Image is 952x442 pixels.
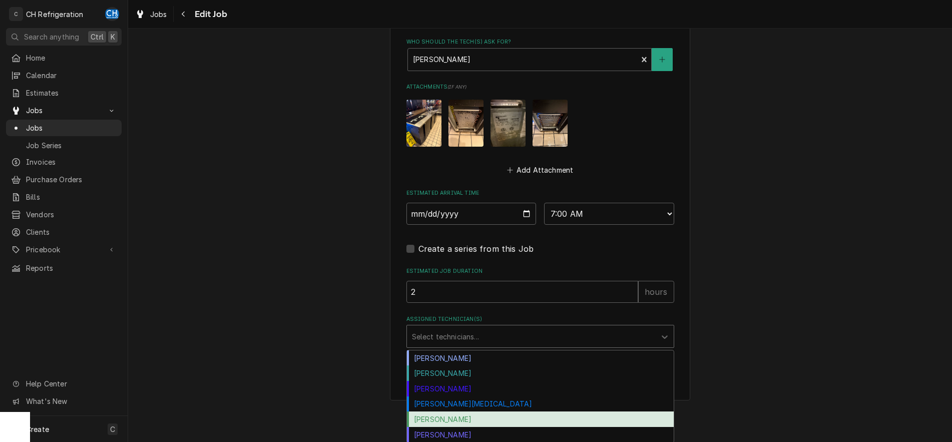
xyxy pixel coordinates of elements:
[26,396,116,406] span: What's New
[406,100,441,146] img: OqVpaDkqRe24muUrQK9s
[192,8,227,21] span: Edit Job
[6,67,122,84] a: Calendar
[26,192,117,202] span: Bills
[406,189,674,197] label: Estimated Arrival Time
[131,6,171,23] a: Jobs
[6,224,122,240] a: Clients
[26,244,102,255] span: Pricebook
[26,53,117,63] span: Home
[26,378,116,389] span: Help Center
[6,393,122,409] a: Go to What's New
[6,137,122,154] a: Job Series
[533,100,568,146] img: kTwe1pOtS8bkD7hIIBOy
[406,203,537,225] input: Date
[26,9,84,20] div: CH Refrigeration
[6,260,122,276] a: Reports
[406,83,674,91] label: Attachments
[406,38,674,71] div: Who should the tech(s) ask for?
[26,157,117,167] span: Invoices
[111,32,115,42] span: K
[505,163,575,177] button: Add Attachment
[26,123,117,133] span: Jobs
[91,32,104,42] span: Ctrl
[406,83,674,177] div: Attachments
[26,425,49,433] span: Create
[26,70,117,81] span: Calendar
[407,381,674,396] div: [PERSON_NAME]
[407,396,674,412] div: [PERSON_NAME][MEDICAL_DATA]
[6,28,122,46] button: Search anythingCtrlK
[26,105,102,116] span: Jobs
[407,350,674,366] div: [PERSON_NAME]
[6,154,122,170] a: Invoices
[406,315,674,323] label: Assigned Technician(s)
[176,6,192,22] button: Navigate back
[26,227,117,237] span: Clients
[24,32,79,42] span: Search anything
[6,171,122,188] a: Purchase Orders
[652,48,673,71] button: Create New Contact
[9,7,23,21] div: C
[26,209,117,220] span: Vendors
[6,375,122,392] a: Go to Help Center
[150,9,167,20] span: Jobs
[407,365,674,381] div: [PERSON_NAME]
[26,263,117,273] span: Reports
[638,281,674,303] div: hours
[659,56,665,63] svg: Create New Contact
[448,100,484,146] img: OmxmPs97QMaaMtArBFco
[26,140,117,151] span: Job Series
[406,267,674,303] div: Estimated Job Duration
[6,120,122,136] a: Jobs
[26,174,117,185] span: Purchase Orders
[6,102,122,119] a: Go to Jobs
[406,267,674,275] label: Estimated Job Duration
[491,100,526,146] img: VkhzrQ9zRBmYCbGSYc0T
[105,7,119,21] div: Chris Hiraga's Avatar
[26,88,117,98] span: Estimates
[6,50,122,66] a: Home
[6,241,122,258] a: Go to Pricebook
[407,411,674,427] div: [PERSON_NAME]
[544,203,674,225] select: Time Select
[406,189,674,225] div: Estimated Arrival Time
[447,84,466,90] span: ( if any )
[105,7,119,21] div: CH
[6,189,122,205] a: Bills
[406,38,674,46] label: Who should the tech(s) ask for?
[406,315,674,348] div: Assigned Technician(s)
[110,424,115,434] span: C
[6,206,122,223] a: Vendors
[6,85,122,101] a: Estimates
[418,243,534,255] label: Create a series from this Job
